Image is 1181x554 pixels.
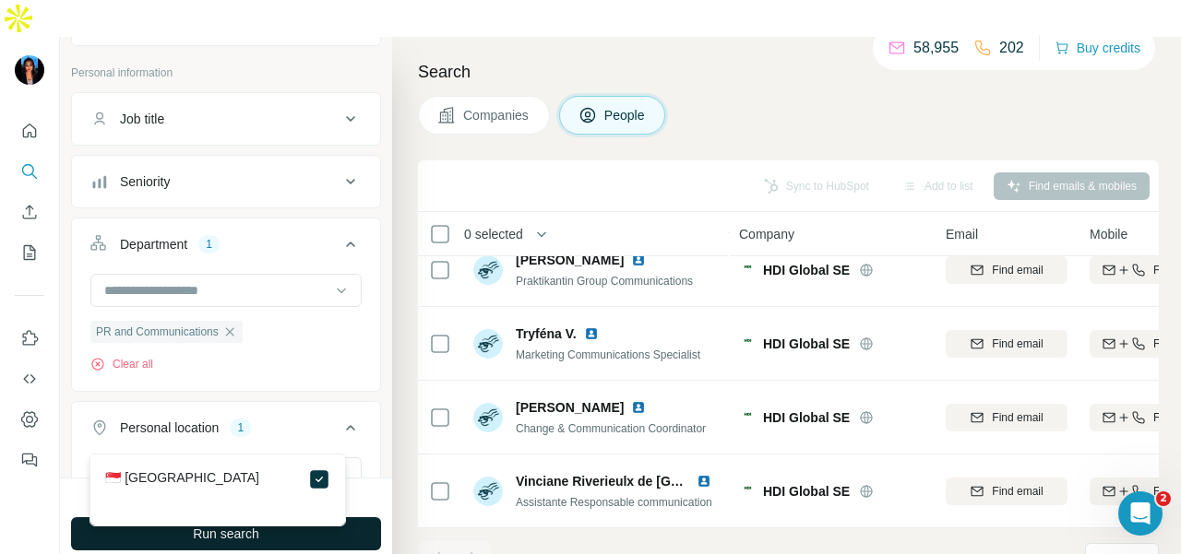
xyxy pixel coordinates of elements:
span: Tryféna V. [516,324,577,343]
iframe: Intercom live chat [1118,491,1163,536]
span: People [604,106,647,124]
button: Feedback [15,443,44,477]
p: 58,955 [913,37,959,59]
button: Seniority [72,159,380,204]
img: LinkedIn logo [631,400,646,415]
button: Find email [946,256,1068,284]
button: Find email [946,404,1068,431]
span: PR and Communications [96,324,219,340]
span: HDI Global SE [763,482,850,501]
button: Run search [71,517,381,550]
button: Job title [72,97,380,141]
p: 202 [999,37,1024,59]
span: HDI Global SE [763,408,850,427]
span: [PERSON_NAME] [516,251,624,269]
span: Find email [992,409,1043,426]
button: Use Surfe on LinkedIn [15,322,44,355]
img: LinkedIn logo [584,326,599,341]
div: Department [120,235,187,253]
span: 2 [1156,491,1171,506]
label: 🇸🇬 [GEOGRAPHIC_DATA] [105,468,259,490]
img: Avatar [473,477,503,506]
span: Vinciane Riverieulx de [GEOGRAPHIC_DATA] [516,474,794,489]
img: LinkedIn logo [631,253,646,267]
div: 1 [198,236,220,253]
img: LinkedIn logo [697,474,711,489]
button: Search [15,155,44,188]
span: Find email [992,483,1043,500]
img: Logo of HDI Global SE [739,410,754,425]
button: Find email [946,477,1068,505]
div: Job title [120,110,164,128]
img: Logo of HDI Global SE [739,263,754,277]
span: Change & Communication Coordinator [516,422,706,435]
img: Avatar [473,329,503,359]
span: Praktikantin Group Communications [516,275,693,288]
button: Find email [946,330,1068,358]
button: Clear all [90,356,153,372]
button: Enrich CSV [15,195,44,229]
p: Personal information [71,65,381,81]
span: Run search [193,525,259,543]
img: Avatar [473,403,503,432]
span: Find email [992,262,1043,278]
span: Companies [463,106,531,124]
div: Seniority [120,172,170,191]
button: My lists [15,236,44,269]
span: HDI Global SE [763,261,850,279]
button: Buy credits [1055,35,1140,61]
span: Company [739,225,794,243]
button: Quick start [15,114,44,147]
button: Dashboard [15,403,44,436]
span: 0 selected [464,225,523,243]
span: Email [946,225,978,243]
span: Find email [992,336,1043,352]
div: Personal location [120,418,219,437]
span: Mobile [1090,225,1127,243]
h4: Search [418,59,1159,85]
img: Logo of HDI Global SE [739,336,754,351]
span: HDI Global SE [763,335,850,353]
button: Personal location1 [72,406,380,457]
button: Department1 [72,222,380,274]
div: 1 [230,419,251,436]
span: Assistante Responsable communication [516,496,712,509]
img: Avatar [473,255,503,285]
img: Logo of HDI Global SE [739,484,754,499]
span: Marketing Communications Specialist [516,348,700,361]
button: Use Surfe API [15,362,44,395]
img: Avatar [15,55,44,85]
span: [PERSON_NAME] [516,398,624,417]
